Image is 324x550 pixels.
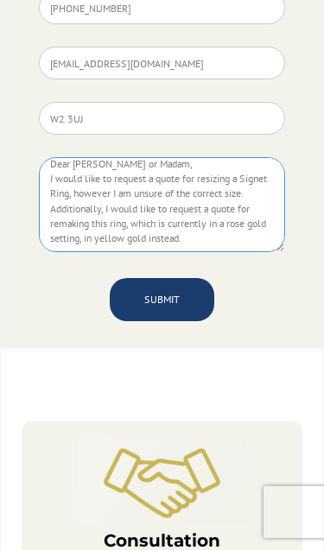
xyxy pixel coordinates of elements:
[39,102,285,135] input: Postcode (optional)
[39,47,285,79] input: Email
[110,278,214,321] input: SUBMIT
